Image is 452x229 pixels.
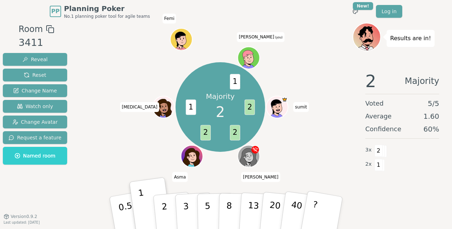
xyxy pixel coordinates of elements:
[24,71,46,79] span: Reset
[216,101,225,123] span: 2
[349,5,362,18] button: New!
[365,73,376,90] span: 2
[390,33,431,43] p: Results are in!
[238,48,259,68] button: Click to change your avatar
[423,111,439,121] span: 1.60
[186,99,196,114] span: 1
[428,98,439,108] span: 5 / 5
[22,56,48,63] span: Reveal
[3,100,67,113] button: Watch only
[376,5,402,18] a: Log in
[3,53,67,66] button: Reveal
[64,14,150,19] span: No.1 planning poker tool for agile teams
[12,118,58,126] span: Change Avatar
[3,131,67,144] button: Request a feature
[17,103,53,110] span: Watch only
[18,23,43,36] span: Room
[3,84,67,97] button: Change Name
[293,102,309,112] span: Click to change your name
[274,36,283,39] span: (you)
[237,32,284,42] span: Click to change your name
[4,220,40,224] span: Last updated: [DATE]
[120,102,159,112] span: Click to change your name
[244,99,255,114] span: 2
[353,2,373,10] div: New!
[18,36,54,50] div: 3411
[405,73,439,90] span: Majority
[15,152,55,159] span: Named room
[365,160,372,168] span: 2 x
[365,146,372,154] span: 3 x
[4,214,37,219] button: Version0.9.2
[64,4,150,14] span: Planning Poker
[230,74,240,89] span: 1
[50,4,150,19] a: PPPlanning PokerNo.1 planning poker tool for agile teams
[365,124,401,134] span: Confidence
[424,124,439,134] span: 60 %
[241,172,280,182] span: Click to change your name
[9,134,61,141] span: Request a feature
[13,87,57,94] span: Change Name
[365,98,384,108] span: Voted
[206,91,235,101] p: Majority
[282,97,287,102] span: sumit is the host
[200,125,211,140] span: 2
[3,116,67,128] button: Change Avatar
[11,214,37,219] span: Version 0.9.2
[51,7,59,16] span: PP
[375,145,383,157] span: 2
[162,14,176,23] span: Click to change your name
[138,188,148,227] p: 1
[172,172,188,182] span: Click to change your name
[3,69,67,81] button: Reset
[230,125,240,140] span: 2
[365,111,392,121] span: Average
[3,147,67,165] button: Named room
[375,159,383,171] span: 1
